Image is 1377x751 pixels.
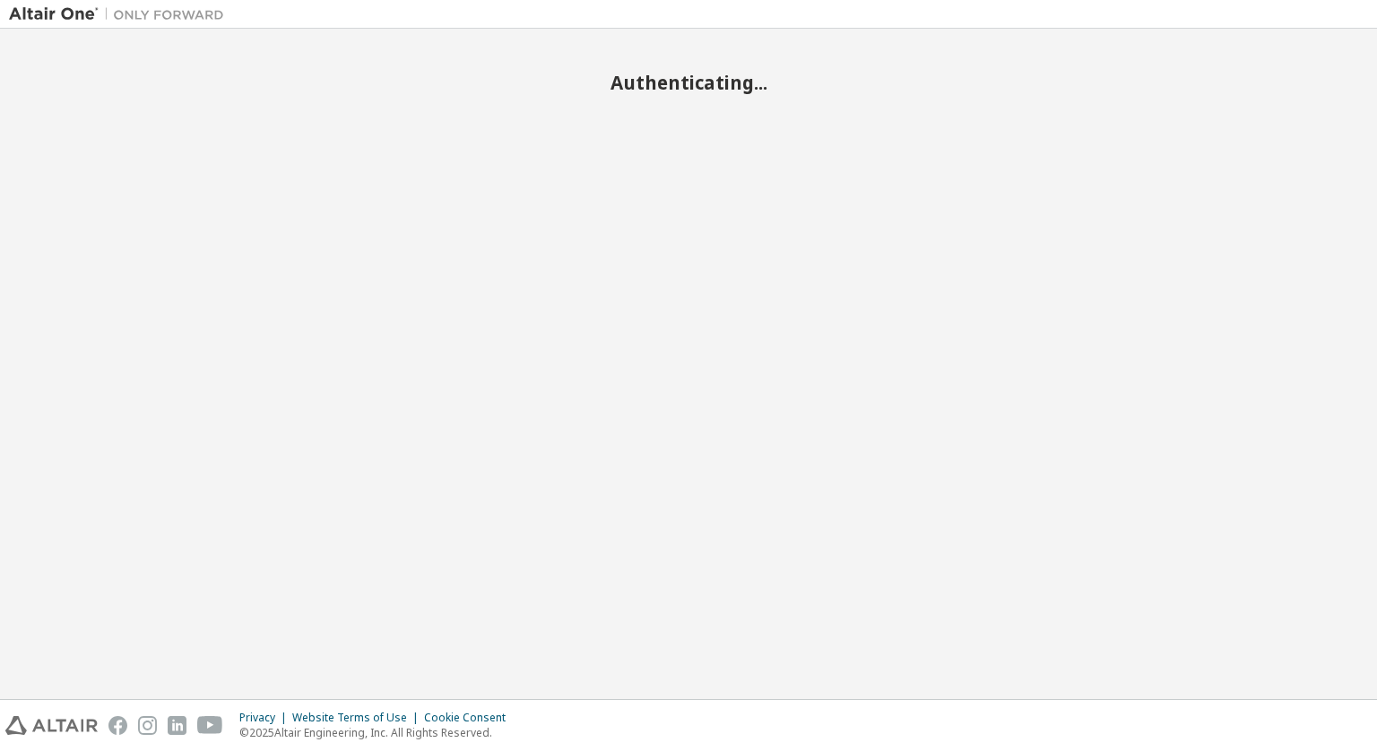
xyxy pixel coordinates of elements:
[138,716,157,735] img: instagram.svg
[239,725,516,740] p: © 2025 Altair Engineering, Inc. All Rights Reserved.
[292,711,424,725] div: Website Terms of Use
[239,711,292,725] div: Privacy
[197,716,223,735] img: youtube.svg
[168,716,186,735] img: linkedin.svg
[424,711,516,725] div: Cookie Consent
[9,71,1368,94] h2: Authenticating...
[108,716,127,735] img: facebook.svg
[5,716,98,735] img: altair_logo.svg
[9,5,233,23] img: Altair One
